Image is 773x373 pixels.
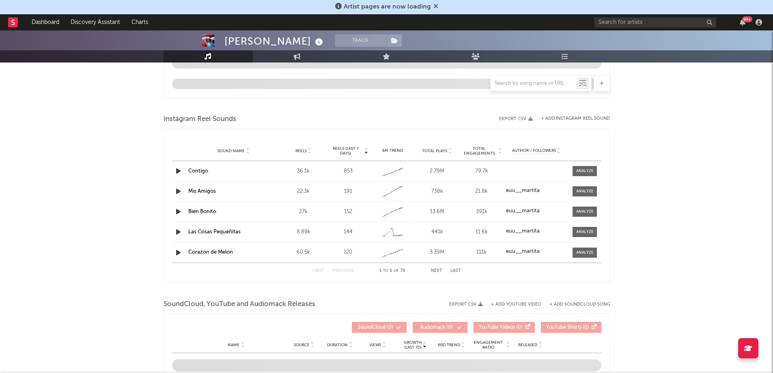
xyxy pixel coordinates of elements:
button: Previous [332,269,354,273]
div: 738k [417,188,457,196]
button: YouTube Videos(0) [474,322,535,333]
span: Engagement Ratio [472,340,505,350]
span: SoundCloud, YouTube and Audiomack Releases [164,300,315,309]
span: ( 0 ) [357,325,394,330]
span: ( 0 ) [418,325,455,330]
a: Dashboard [26,14,65,30]
button: SoundCloud(0) [352,322,407,333]
div: 144 [328,228,368,236]
a: Las Cosas Pequeñitas [188,229,241,235]
button: 99+ [740,19,745,26]
strong: euu__martita [506,249,540,254]
a: Bien Bonito [188,209,216,214]
button: Track [335,34,386,47]
a: euu__martita [506,229,567,234]
button: Next [431,269,442,273]
span: Sound Name [217,149,245,153]
p: Growth [404,340,422,345]
a: Mis Amigos [188,189,216,194]
div: [PERSON_NAME] [224,34,325,48]
input: Search for artists [594,17,716,28]
div: 2.79M [417,167,457,175]
div: + Add Instagram Reel Sound [533,116,610,121]
input: Search by song name or URL [491,80,576,87]
div: 22.3k [283,188,324,196]
a: euu__martita [506,249,567,254]
a: Corazón de Melón [188,250,233,255]
button: + Add SoundCloud Song [549,302,610,307]
div: 13.6M [417,208,457,216]
div: 441k [417,228,457,236]
div: 191 [328,188,368,196]
span: of [394,269,398,273]
span: YouTube Shorts [546,325,581,330]
div: 6M Trend [373,148,413,154]
button: Last [450,269,461,273]
div: 1 5 78 [370,266,415,276]
span: Audiomack [420,325,445,330]
span: Source [294,343,310,347]
a: Contigo [188,168,208,174]
a: euu__martita [506,188,567,194]
div: 391k [461,208,502,216]
span: Dismiss [433,4,438,10]
button: + Add SoundCloud Song [541,302,610,307]
div: 11.6k [461,228,502,236]
div: 79.7k [461,167,502,175]
strong: euu__martita [506,208,540,213]
div: + Add YouTube Video [483,302,541,307]
div: 27k [283,208,324,216]
span: Views [369,343,381,347]
div: 8.89k [283,228,324,236]
span: ( 0 ) [479,325,523,330]
div: 36.1k [283,167,324,175]
span: Name [228,343,239,347]
button: First [312,269,324,273]
div: 120 [328,248,368,257]
button: + Add YouTube Video [491,302,541,307]
span: Reels [295,149,307,153]
a: euu__martita [506,208,567,214]
strong: euu__martita [506,188,540,193]
span: Author / Followers [512,148,556,153]
strong: euu__martita [506,229,540,234]
span: to [383,269,388,273]
span: Released [518,343,537,347]
span: Total Engagements [461,146,497,156]
button: + Add Instagram Reel Sound [541,116,610,121]
span: Duration [327,343,348,347]
span: Total Plays [422,149,447,153]
div: 111k [461,248,502,257]
div: 21.8k [461,188,502,196]
p: (Last 7d) [404,345,422,350]
div: 60.5k [283,248,324,257]
button: Audiomack(0) [413,322,467,333]
span: 60D Trend [438,343,460,347]
span: Instagram Reel Sounds [164,114,236,124]
span: ( 0 ) [546,325,589,330]
div: 3.39M [417,248,457,257]
a: Discovery Assistant [65,14,126,30]
button: YouTube Shorts(0) [541,322,601,333]
span: Artist pages are now loading [344,4,431,10]
span: YouTube Videos [479,325,515,330]
div: 853 [328,167,368,175]
div: 152 [328,208,368,216]
div: 99 + [742,16,752,22]
button: Export CSV [499,116,533,121]
span: SoundCloud [358,325,385,330]
span: Reels (last 7 days) [328,146,364,156]
a: Charts [126,14,154,30]
button: Export CSV [449,302,483,307]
